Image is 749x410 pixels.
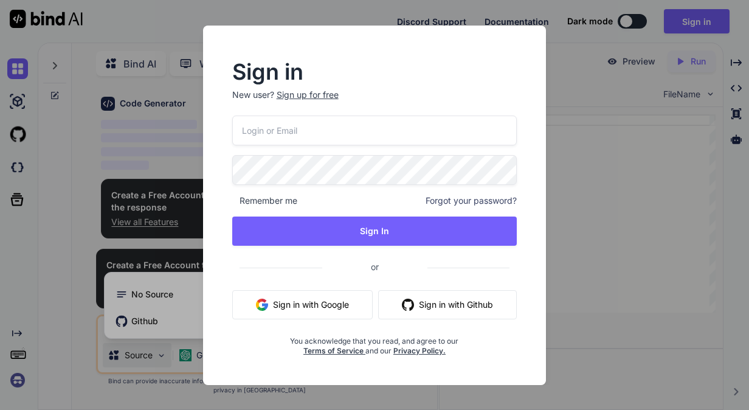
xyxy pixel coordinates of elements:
[232,217,517,246] button: Sign In
[232,62,517,82] h2: Sign in
[402,299,414,311] img: github
[378,290,517,319] button: Sign in with Github
[303,346,365,355] a: Terms of Service
[322,252,427,282] span: or
[232,290,373,319] button: Sign in with Google
[232,89,517,116] p: New user?
[393,346,446,355] a: Privacy Policy.
[280,329,469,356] div: You acknowledge that you read, and agree to our and our
[232,195,297,207] span: Remember me
[277,89,339,101] div: Sign up for free
[232,116,517,145] input: Login or Email
[426,195,517,207] span: Forgot your password?
[256,299,268,311] img: google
